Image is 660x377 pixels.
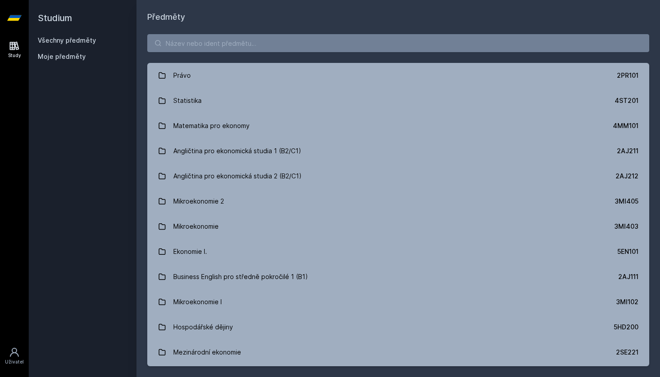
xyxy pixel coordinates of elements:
div: 2PR101 [617,71,638,80]
span: Moje předměty [38,52,86,61]
div: Mikroekonomie 2 [173,192,224,210]
a: Mikroekonomie 3MI403 [147,214,649,239]
div: 5HD200 [614,323,638,332]
a: Uživatel [2,342,27,370]
div: Právo [173,67,191,84]
input: Název nebo ident předmětu… [147,34,649,52]
a: Právo 2PR101 [147,63,649,88]
a: Statistika 4ST201 [147,88,649,113]
a: Study [2,36,27,63]
div: 3MI403 [614,222,638,231]
a: Angličtina pro ekonomická studia 1 (B2/C1) 2AJ211 [147,138,649,164]
div: Mikroekonomie I [173,293,222,311]
div: 2AJ111 [618,272,638,281]
a: Matematika pro ekonomy 4MM101 [147,113,649,138]
div: Statistika [173,92,202,110]
div: Mikroekonomie [173,217,219,235]
div: 3MI405 [615,197,638,206]
a: Business English pro středně pokročilé 1 (B1) 2AJ111 [147,264,649,289]
a: Angličtina pro ekonomická studia 2 (B2/C1) 2AJ212 [147,164,649,189]
a: Hospodářské dějiny 5HD200 [147,315,649,340]
div: 3MI102 [616,297,638,306]
div: Study [8,52,21,59]
div: 4MM101 [613,121,638,130]
div: Mezinárodní ekonomie [173,343,241,361]
a: Všechny předměty [38,36,96,44]
div: 2AJ211 [617,146,638,155]
h1: Předměty [147,11,649,23]
div: Uživatel [5,359,24,365]
div: Business English pro středně pokročilé 1 (B1) [173,268,308,286]
a: Ekonomie I. 5EN101 [147,239,649,264]
div: 5EN101 [617,247,638,256]
div: Angličtina pro ekonomická studia 2 (B2/C1) [173,167,302,185]
div: Hospodářské dějiny [173,318,233,336]
div: 4ST201 [615,96,638,105]
div: Angličtina pro ekonomická studia 1 (B2/C1) [173,142,301,160]
div: 2SE221 [616,348,638,357]
div: Ekonomie I. [173,243,207,261]
div: Matematika pro ekonomy [173,117,250,135]
a: Mezinárodní ekonomie 2SE221 [147,340,649,365]
div: 2AJ212 [616,172,638,181]
a: Mikroekonomie 2 3MI405 [147,189,649,214]
a: Mikroekonomie I 3MI102 [147,289,649,315]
